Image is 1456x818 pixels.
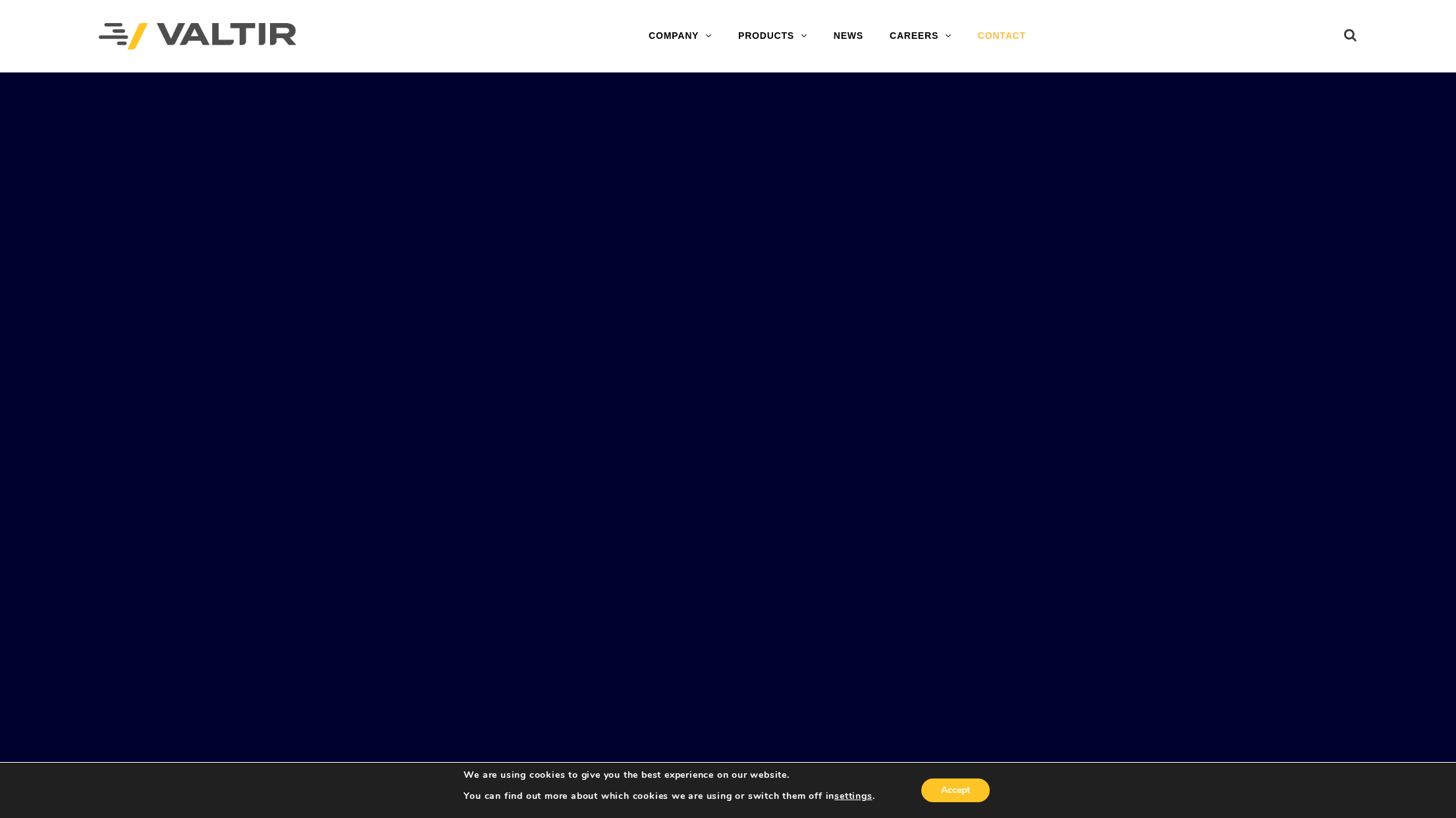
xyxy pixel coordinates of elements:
button: Accept [921,778,990,802]
a: PRODUCTS [725,23,821,49]
a: CAREERS [876,23,965,49]
a: COMPANY [635,23,725,49]
button: settings [834,790,872,802]
a: CONTACT [965,23,1039,49]
a: NEWS [821,23,876,49]
p: You can find out more about which cookies we are using or switch them off in . [464,790,875,802]
p: We are using cookies to give you the best experience on our website. [464,769,875,781]
img: Valtir [99,23,296,50]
